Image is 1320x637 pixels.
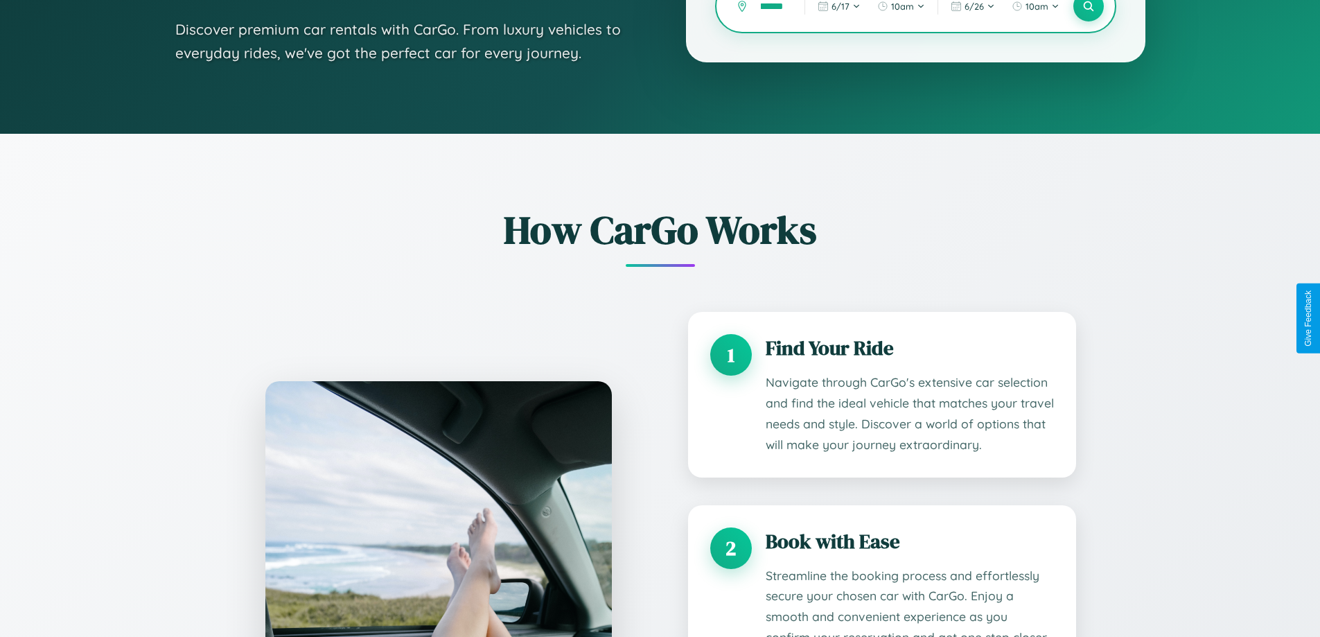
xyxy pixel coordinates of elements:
[766,372,1054,455] p: Navigate through CarGo's extensive car selection and find the ideal vehicle that matches your tra...
[710,334,752,376] div: 1
[1026,1,1048,12] span: 10am
[766,334,1054,362] h3: Find Your Ride
[766,527,1054,555] h3: Book with Ease
[831,1,850,12] span: 6 / 17
[245,203,1076,256] h2: How CarGo Works
[891,1,914,12] span: 10am
[710,527,752,569] div: 2
[1303,290,1313,347] div: Give Feedback
[175,18,631,64] p: Discover premium car rentals with CarGo. From luxury vehicles to everyday rides, we've got the pe...
[965,1,984,12] span: 6 / 26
